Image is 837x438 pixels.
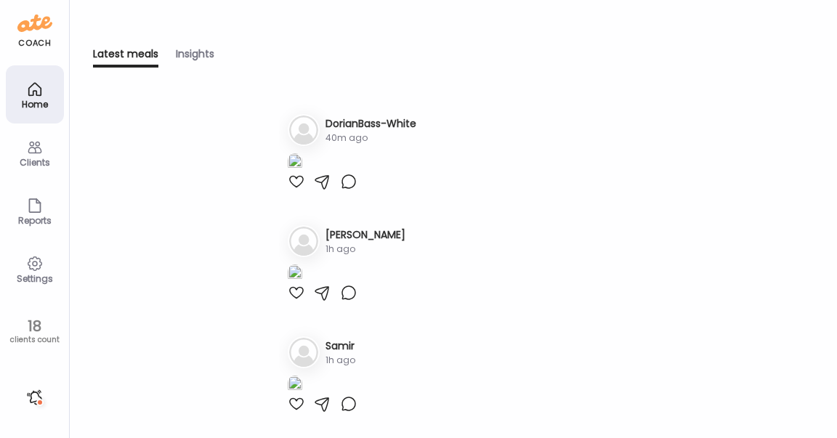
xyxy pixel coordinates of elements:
img: ate [17,12,52,35]
h3: DorianBass-White [325,116,416,131]
div: 1h ago [325,354,355,367]
h3: [PERSON_NAME] [325,227,405,243]
img: bg-avatar-default.svg [289,338,318,367]
h3: Samir [325,338,355,354]
img: bg-avatar-default.svg [289,115,318,145]
div: Insights [176,46,214,68]
div: Latest meals [93,46,158,68]
img: images%2F1BMPkjW4rNfDxgvl0dAgMRedvBg2%2FLQFqap6cCrrpzDZS3hMP%2F3e0YUAv93PP35bNYZtwo_1080 [288,376,302,395]
img: images%2FDymDbWZjWyQUJZwdJ9hac6UQAPa2%2FO7JuoKjjRgixXNKh2vn8%2FOYSAX996IlQZGzlXDYor_1080 [288,264,302,284]
div: coach [18,37,51,49]
img: bg-avatar-default.svg [289,227,318,256]
div: Clients [9,158,61,167]
img: images%2FyiZxPf6NIYV8JBzzhHlZPBLze0D2%2FD46uuY09u6mBsU23ewPE%2FboZ6LmbOJ6dPWJV0fZZF_1080 [288,153,302,173]
div: 40m ago [325,131,416,145]
div: Reports [9,216,61,225]
div: 18 [5,317,64,335]
div: Home [9,100,61,109]
div: Settings [9,274,61,283]
div: 1h ago [325,243,405,256]
div: clients count [5,335,64,345]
